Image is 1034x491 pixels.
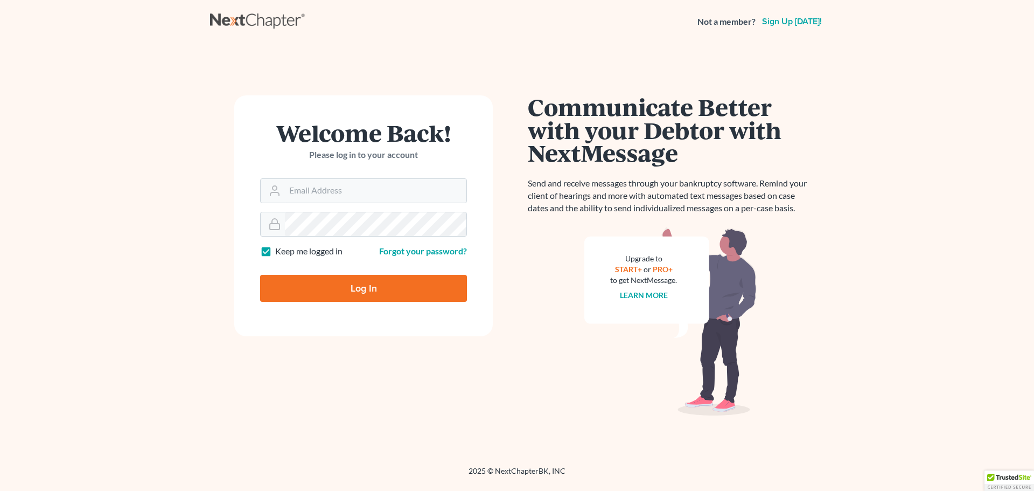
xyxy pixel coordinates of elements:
[653,265,673,274] a: PRO+
[984,471,1034,491] div: TrustedSite Certified
[528,95,813,164] h1: Communicate Better with your Debtor with NextMessage
[615,265,642,274] a: START+
[610,253,677,264] div: Upgrade to
[697,16,756,28] strong: Not a member?
[528,177,813,215] p: Send and receive messages through your bankruptcy software. Remind your client of hearings and mo...
[620,291,668,300] a: Learn more
[379,246,467,256] a: Forgot your password?
[260,149,467,161] p: Please log in to your account
[260,275,467,302] input: Log In
[275,245,343,258] label: Keep me logged in
[210,466,824,485] div: 2025 © NextChapterBK, INC
[285,179,466,203] input: Email Address
[610,275,677,286] div: to get NextMessage.
[584,227,757,416] img: nextmessage_bg-59042aed3d76b12b5cd301f8e5b87938c9018125f34e5fa2b7a6b67550977c72.svg
[644,265,651,274] span: or
[760,17,824,26] a: Sign up [DATE]!
[260,121,467,144] h1: Welcome Back!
